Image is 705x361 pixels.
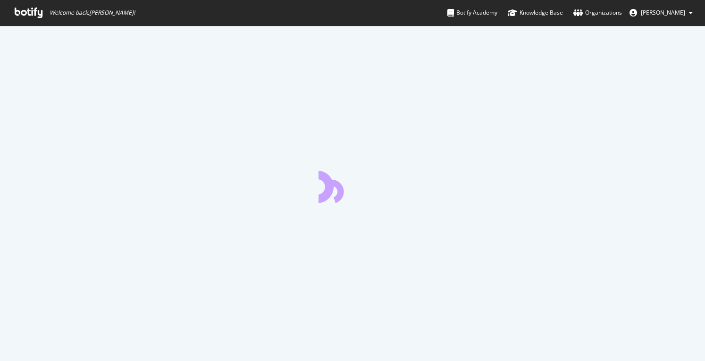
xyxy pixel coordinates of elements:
[508,8,563,17] div: Knowledge Base
[50,9,135,17] span: Welcome back, [PERSON_NAME] !
[641,8,685,17] span: David Johnson
[622,5,700,20] button: [PERSON_NAME]
[573,8,622,17] div: Organizations
[319,169,386,203] div: animation
[447,8,497,17] div: Botify Academy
